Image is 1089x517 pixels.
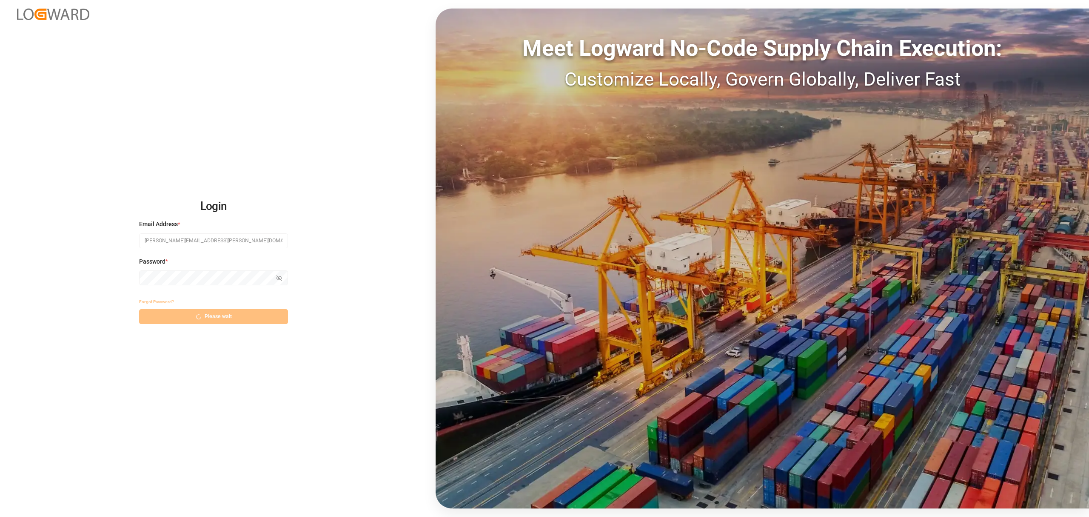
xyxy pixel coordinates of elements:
span: Password [139,257,165,266]
h2: Login [139,193,288,220]
img: Logward_new_orange.png [17,9,89,20]
div: Meet Logward No-Code Supply Chain Execution: [436,32,1089,65]
span: Email Address [139,220,178,229]
div: Customize Locally, Govern Globally, Deliver Fast [436,65,1089,93]
input: Enter your email [139,233,288,248]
